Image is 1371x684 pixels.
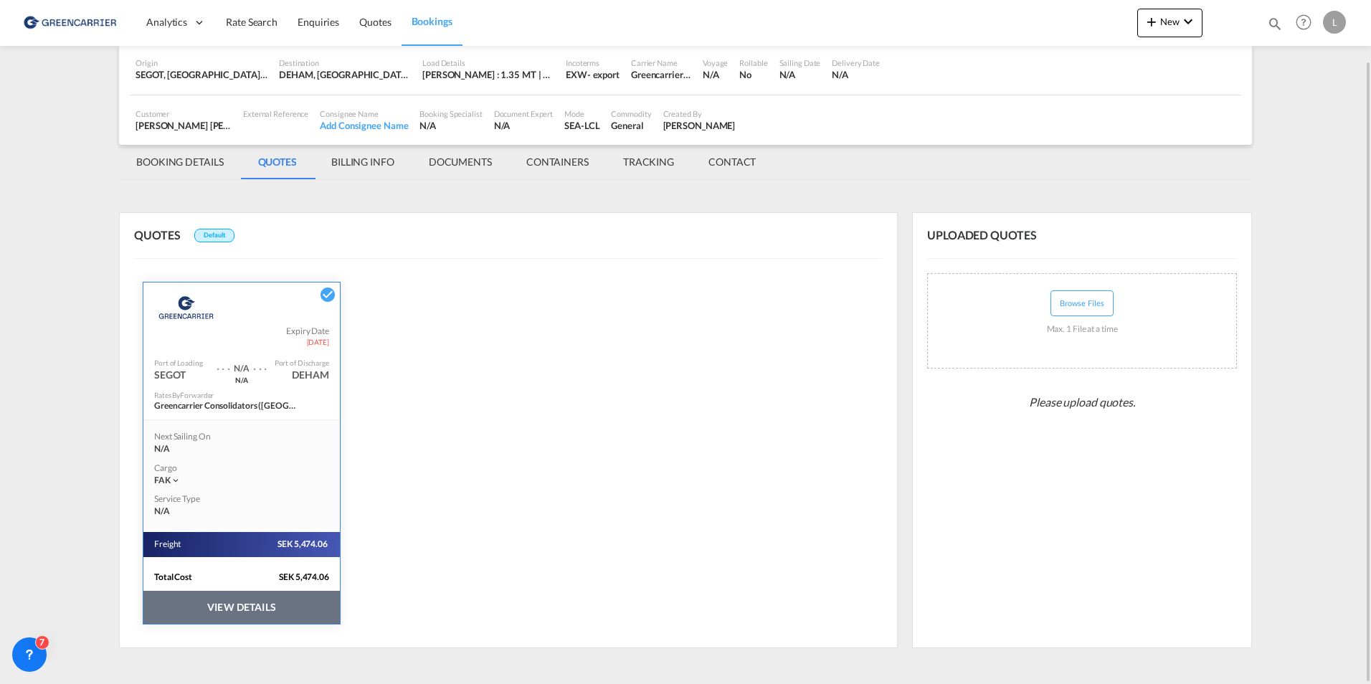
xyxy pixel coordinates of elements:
span: Expiry Date [286,326,329,338]
div: Destination [279,57,411,68]
span: Forwarder [180,391,214,399]
div: Sailing Date [779,57,821,68]
span: FAK [154,475,171,485]
span: QUOTES [134,228,191,242]
div: Ludvig Östermark [663,119,736,132]
span: UPLOADED QUOTES [927,227,1048,243]
span: [DATE] [307,337,329,347]
div: Add Consignee Name [320,119,408,132]
md-tab-item: TRACKING [606,145,691,179]
span: Help [1291,10,1316,34]
div: Booking Specialist [419,108,482,119]
md-tab-item: BILLING INFO [314,145,412,179]
div: Origin [136,57,267,68]
div: . . . [253,354,267,375]
div: Greencarrier Consolidators (Sweden) [154,400,298,412]
img: 609dfd708afe11efa14177256b0082fb.png [22,6,118,39]
md-icon: icon-magnify [1267,16,1283,32]
div: Document Expert [494,108,554,119]
button: icon-plus 400-fgNewicon-chevron-down [1137,9,1202,37]
button: VIEW DETAILS [143,591,340,624]
md-tab-item: QUOTES [241,145,314,179]
md-icon: icon-chevron-down [171,475,181,485]
div: Customer [136,108,232,119]
md-tab-item: DOCUMENTS [412,145,509,179]
span: N/A [154,505,170,518]
div: Delivery Date [832,57,880,68]
div: Rollable [739,57,767,68]
div: Incoterms [566,57,620,68]
div: Total Cost [154,571,261,584]
div: N/A [154,443,231,455]
md-tab-item: CONTAINERS [509,145,606,179]
div: Greencarrier Consolidators [631,68,691,81]
div: External Reference [243,108,308,119]
img: Greencarrier Consolidators [154,290,218,326]
div: Port of Discharge [275,358,329,368]
div: N/A [832,68,880,81]
md-tab-item: BOOKING DETAILS [119,145,241,179]
div: DEHAM [292,368,329,382]
span: SEK 5,474.06 [259,538,329,551]
div: General [611,119,651,132]
div: [PERSON_NAME] [PERSON_NAME] [136,119,232,132]
span: Bookings [412,15,452,27]
span: Freight [154,538,182,551]
div: Load Details [422,57,554,68]
div: Next Sailing On [154,431,231,443]
span: Quotes [359,16,391,28]
div: Rates By [154,390,214,400]
div: SEGOT, Gothenburg (Goteborg), Sweden, Northern Europe, Europe [136,68,267,81]
span: Rate Search [226,16,277,28]
body: Editor, editor8 [14,14,328,29]
div: Help [1291,10,1323,36]
md-icon: icon-checkbox-marked-circle [319,286,336,303]
button: Browse Files [1050,290,1114,316]
div: Consignee Name [320,108,408,119]
div: Default [194,229,234,242]
span: New [1143,16,1197,27]
div: via Port Not Available [209,375,274,384]
div: Service Type [154,493,212,505]
div: N/A [779,68,821,81]
div: N/A [703,68,728,81]
div: Carrier Name [631,57,691,68]
div: icon-magnify [1267,16,1283,37]
div: Port of Loading [154,358,203,368]
div: SEGOT [154,368,186,382]
div: Max. 1 File at a time [1047,316,1118,343]
div: No [739,68,767,81]
md-pagination-wrapper: Use the left and right arrow keys to navigate between tabs [119,145,773,179]
div: - export [587,68,620,81]
span: Please upload quotes. [1023,389,1141,416]
div: SEA-LCL [564,119,599,132]
md-tab-item: CONTACT [691,145,773,179]
div: N/A [419,119,482,132]
div: Transit Time Not Available [230,354,253,375]
div: N/A [494,119,554,132]
div: [PERSON_NAME] : 1.35 MT | Volumetric Wt : 1.76 CBM | Chargeable Wt : 1.76 W/M [422,68,554,81]
div: . . . [217,354,231,375]
span: Enquiries [298,16,339,28]
md-icon: icon-chevron-down [1180,13,1197,30]
div: Created By [663,108,736,119]
div: Commodity [611,108,651,119]
div: EXW [566,68,587,81]
div: Cargo [154,462,329,475]
div: Voyage [703,57,728,68]
div: L [1323,11,1346,34]
div: DEHAM, Hamburg, Germany, Western Europe, Europe [279,68,411,81]
span: SEK 5,474.06 [279,571,340,584]
div: Mode [564,108,599,119]
span: Analytics [146,15,187,29]
md-icon: icon-plus 400-fg [1143,13,1160,30]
